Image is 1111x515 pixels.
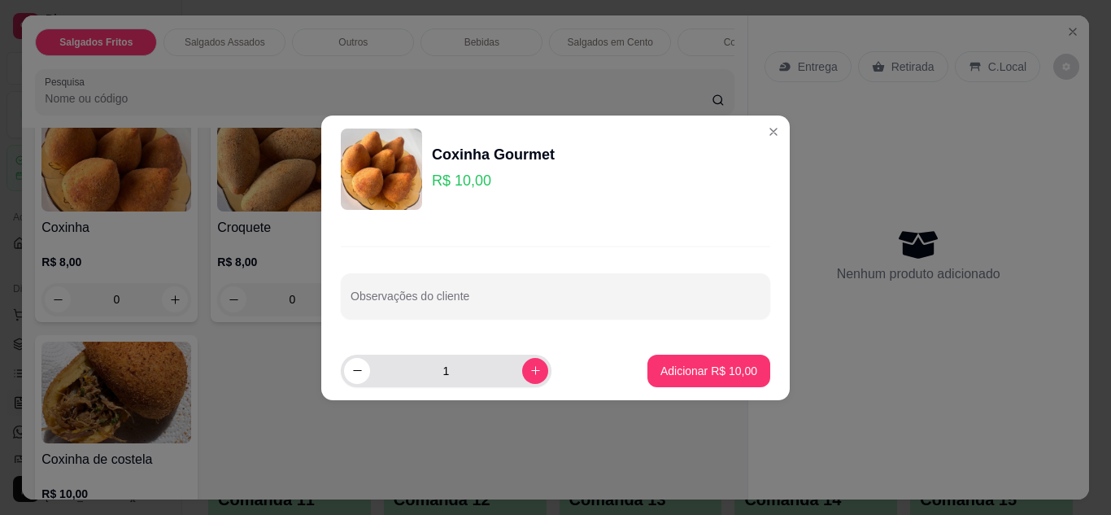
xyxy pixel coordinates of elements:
button: decrease-product-quantity [344,358,370,384]
button: Adicionar R$ 10,00 [647,355,770,387]
p: R$ 10,00 [432,169,555,192]
img: product-image [341,129,422,210]
p: Adicionar R$ 10,00 [660,363,757,379]
input: Observações do cliente [351,295,760,311]
div: Coxinha Gourmet [432,143,555,166]
button: Close [760,119,786,145]
button: increase-product-quantity [522,358,548,384]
